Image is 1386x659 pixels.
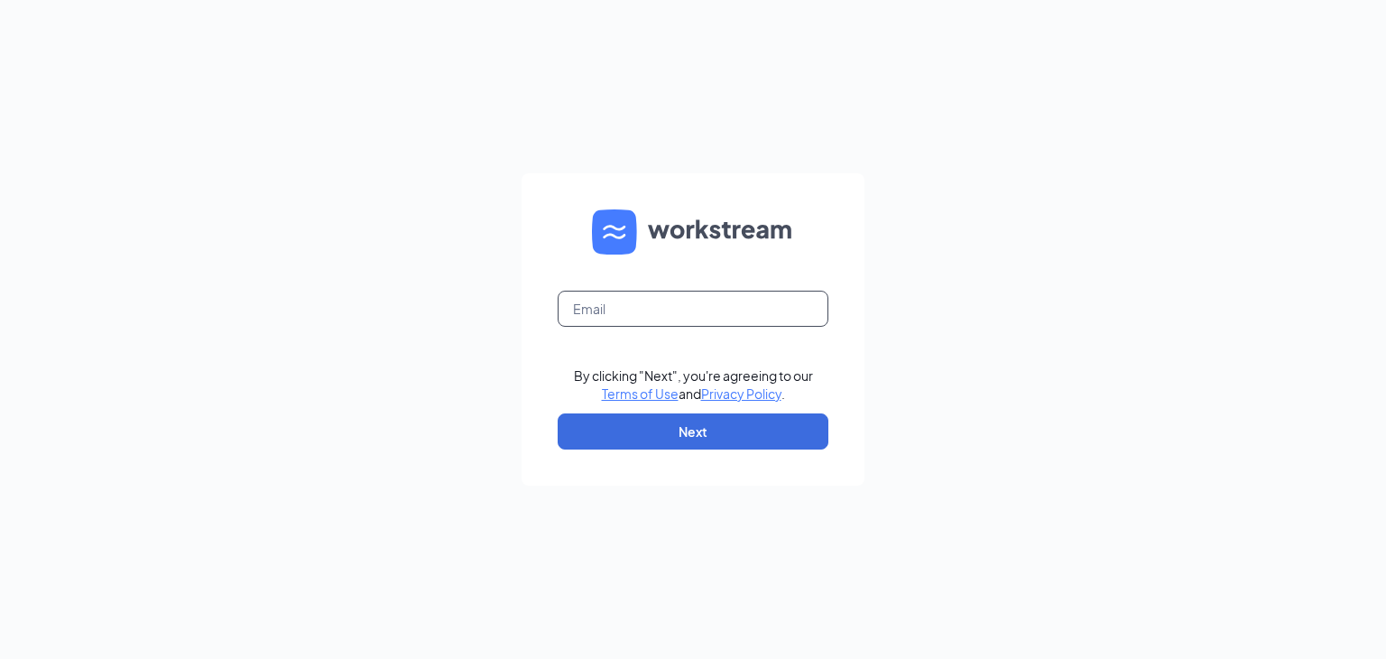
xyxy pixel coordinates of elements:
input: Email [558,291,828,327]
img: WS logo and Workstream text [592,209,794,255]
a: Terms of Use [602,385,679,402]
div: By clicking "Next", you're agreeing to our and . [574,367,813,403]
button: Next [558,413,828,450]
a: Privacy Policy [701,385,781,402]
